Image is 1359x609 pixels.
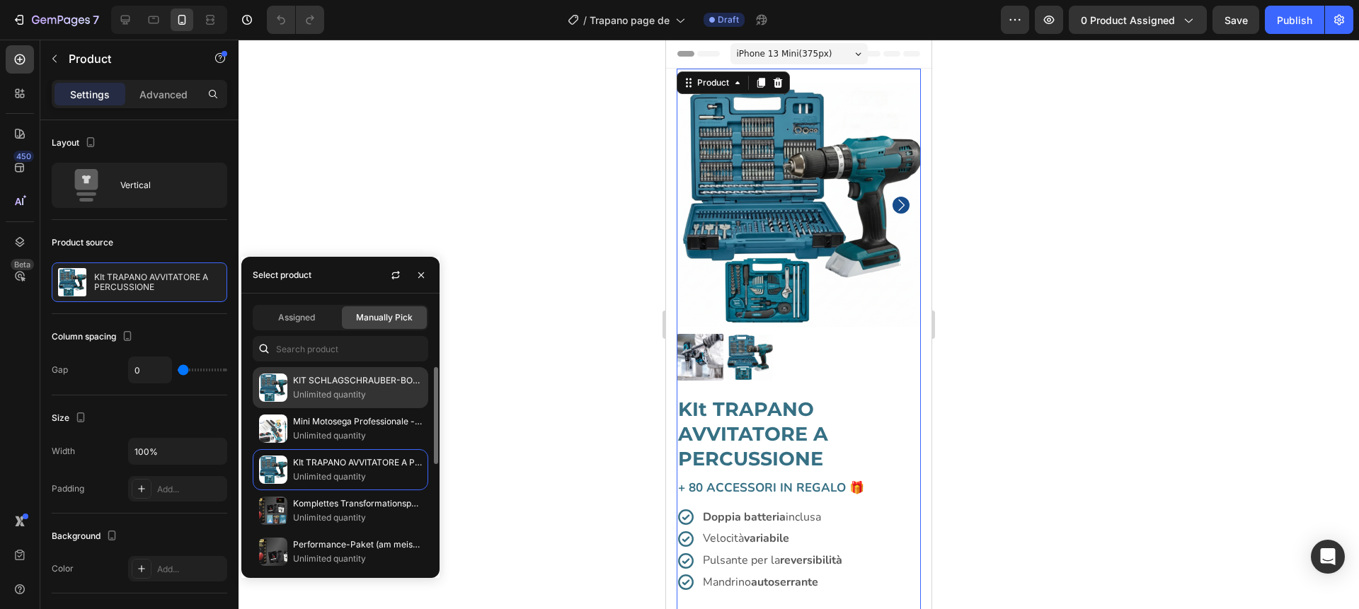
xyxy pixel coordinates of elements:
[52,409,89,428] div: Size
[718,13,739,26] span: Draft
[293,456,422,470] p: KIt TRAPANO AVVITATORE A PERCUSSIONE
[6,6,105,34] button: 7
[52,527,120,546] div: Background
[13,151,34,162] div: 450
[293,388,422,402] p: Unlimited quantity
[1212,6,1259,34] button: Save
[1225,14,1248,26] span: Save
[1277,13,1312,28] div: Publish
[590,13,670,28] span: Trapano page de
[293,538,422,552] p: Performance-Paket (am meisten gekauft)
[253,336,428,361] input: Search in Settings & Advanced
[52,445,75,458] div: Width
[1081,13,1175,28] span: 0 product assigned
[1311,540,1345,574] div: Open Intercom Messenger
[52,134,99,153] div: Layout
[259,414,287,443] img: collections
[69,50,189,67] p: Product
[293,470,422,484] p: Unlimited quantity
[11,259,34,270] div: Beta
[293,373,422,388] p: KIT SCHLAGSCHRAUBER-BOHRMASCHINE
[157,563,224,576] div: Add...
[52,236,113,249] div: Product source
[259,497,287,525] img: collections
[28,37,66,50] div: Product
[293,552,422,566] p: Unlimited quantity
[129,357,171,383] input: Auto
[157,483,224,496] div: Add...
[70,87,110,102] p: Settings
[293,511,422,525] p: Unlimited quantity
[583,13,587,28] span: /
[139,87,188,102] p: Advanced
[259,538,287,566] img: collections
[293,414,422,429] p: Mini Motosega Professionale - Senza fili (Accessori inclusi)
[58,268,86,296] img: product feature img
[253,269,311,282] div: Select product
[52,364,68,376] div: Gap
[129,439,226,464] input: Auto
[666,40,931,609] iframe: Design area
[293,429,422,443] p: Unlimited quantity
[93,11,99,28] p: 7
[120,169,207,202] div: Vertical
[57,567,110,591] div: €59,90
[52,562,74,575] div: Color
[259,373,287,402] img: collections
[293,497,422,511] p: Komplettes Transformationspaket (für sofortige Ergebnisse)
[267,6,324,34] div: Undo/Redo
[52,482,84,495] div: Padding
[94,272,221,292] p: KIt TRAPANO AVVITATORE A PERCUSSIONE
[259,456,287,484] img: collections
[52,327,136,347] div: Column spacing
[278,311,315,324] span: Assigned
[1069,6,1207,34] button: 0 product assigned
[356,311,413,324] span: Manually Pick
[1265,6,1324,34] button: Publish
